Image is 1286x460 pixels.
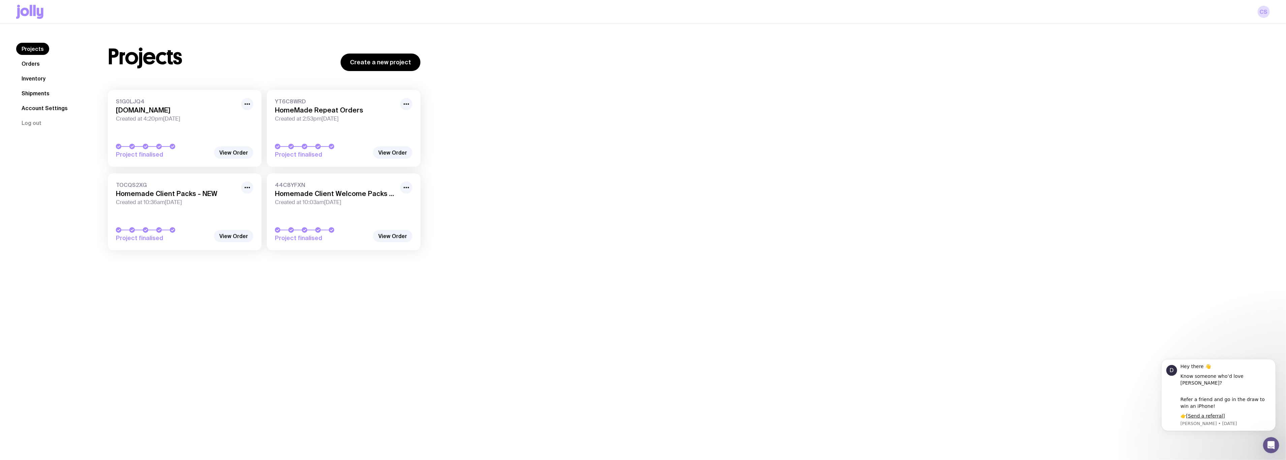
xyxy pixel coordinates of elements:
h3: HomeMade Repeat Orders [275,106,396,114]
h3: [DOMAIN_NAME] [116,106,237,114]
span: Project finalised [116,234,210,242]
span: TOCQS2XG [116,182,237,188]
span: Created at 4:20pm[DATE] [116,116,237,122]
span: Created at 2:53pm[DATE] [275,116,396,122]
a: View Order [214,230,253,242]
span: S1G0LJQ4 [116,98,237,105]
a: TOCQS2XGHomemade Client Packs - NEWCreated at 10:36am[DATE]Project finalised [108,173,261,250]
span: Project finalised [116,151,210,159]
span: Project finalised [275,151,369,159]
a: 44C8YFXNHomemade Client Welcome Packs - OLDCreated at 10:03am[DATE]Project finalised [267,173,420,250]
a: CS [1258,6,1270,18]
a: View Order [373,230,412,242]
a: Shipments [16,87,55,99]
a: Inventory [16,72,51,85]
h1: Projects [108,46,182,68]
a: Account Settings [16,102,73,114]
a: YT6C8WRDHomeMade Repeat OrdersCreated at 2:53pm[DATE]Project finalised [267,90,420,167]
h3: Homemade Client Packs - NEW [116,190,237,198]
a: S1G0LJQ4[DOMAIN_NAME]Created at 4:20pm[DATE]Project finalised [108,90,261,167]
a: View Order [214,146,253,159]
h3: Homemade Client Welcome Packs - OLD [275,190,396,198]
a: Projects [16,43,49,55]
a: View Order [373,146,412,159]
span: Project finalised [275,234,369,242]
span: 44C8YFXN [275,182,396,188]
button: Log out [16,117,47,129]
span: Created at 10:03am[DATE] [275,199,396,206]
span: YT6C8WRD [275,98,396,105]
span: Created at 10:36am[DATE] [116,199,237,206]
iframe: Intercom live chat [1263,437,1279,453]
a: Orders [16,58,45,70]
a: Create a new project [341,54,420,71]
iframe: Intercom notifications message [1151,355,1286,442]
